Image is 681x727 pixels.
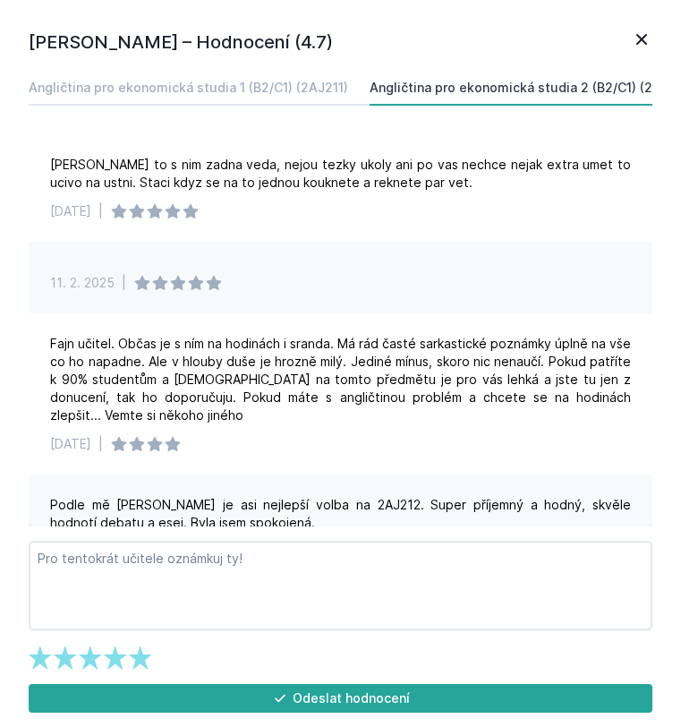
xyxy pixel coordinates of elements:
[50,274,115,292] div: 11. 2. 2025
[50,202,91,220] div: [DATE]
[50,496,631,532] div: Podle mě [PERSON_NAME] je asi nejlepší volba na 2AJ212. Super příjemný a hodný, skvěle hodnotí de...
[50,435,91,453] div: [DATE]
[98,202,103,220] div: |
[50,156,631,192] div: [PERSON_NAME] to s nim zadna veda, nejou tezky ukoly ani po vas nechce nejak extra umet to ucivo ...
[122,274,126,292] div: |
[98,435,103,453] div: |
[50,335,631,424] div: Fajn učitel. Občas je s ním na hodinách i sranda. Má rád časté sarkastické poznámky úplně na vše ...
